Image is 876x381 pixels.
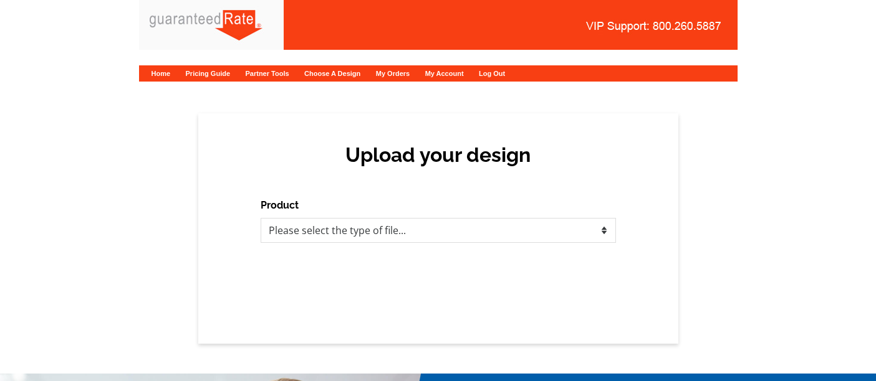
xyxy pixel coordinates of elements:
[376,70,410,77] a: My Orders
[273,143,604,167] h2: Upload your design
[425,70,464,77] a: My Account
[245,70,289,77] a: Partner Tools
[304,70,360,77] a: Choose A Design
[152,70,171,77] a: Home
[479,70,505,77] a: Log Out
[186,70,231,77] a: Pricing Guide
[261,198,299,213] label: Product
